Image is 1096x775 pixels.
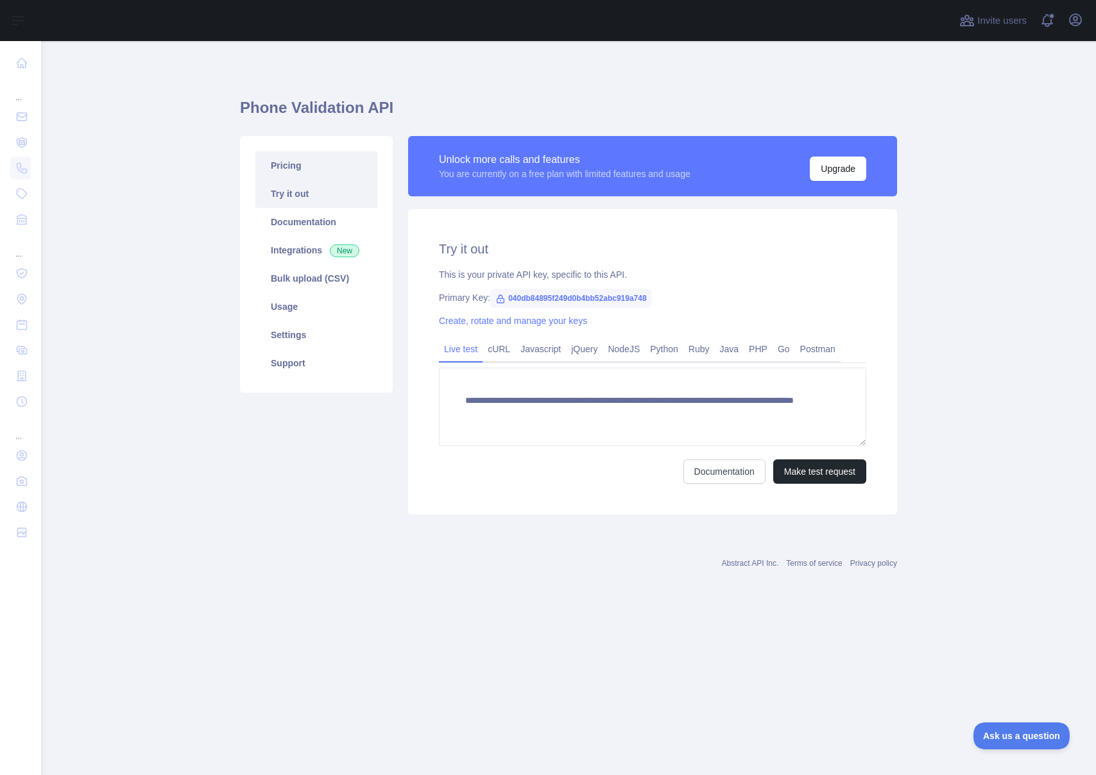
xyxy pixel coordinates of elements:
[715,339,744,359] a: Java
[744,339,773,359] a: PHP
[850,559,897,568] a: Privacy policy
[439,316,587,326] a: Create, rotate and manage your keys
[786,559,842,568] a: Terms of service
[255,208,377,236] a: Documentation
[240,98,897,128] h1: Phone Validation API
[439,152,690,167] div: Unlock more calls and features
[255,236,377,264] a: Integrations New
[683,459,766,484] a: Documentation
[439,339,483,359] a: Live test
[483,339,515,359] a: cURL
[255,293,377,321] a: Usage
[439,240,866,258] h2: Try it out
[683,339,715,359] a: Ruby
[722,559,779,568] a: Abstract API Inc.
[330,244,359,257] span: New
[957,10,1029,31] button: Invite users
[566,339,603,359] a: jQuery
[515,339,566,359] a: Javascript
[773,339,795,359] a: Go
[255,264,377,293] a: Bulk upload (CSV)
[439,167,690,180] div: You are currently on a free plan with limited features and usage
[645,339,683,359] a: Python
[10,77,31,103] div: ...
[977,13,1027,28] span: Invite users
[10,234,31,259] div: ...
[795,339,841,359] a: Postman
[773,459,866,484] button: Make test request
[810,157,866,181] button: Upgrade
[439,291,866,304] div: Primary Key:
[10,416,31,441] div: ...
[255,349,377,377] a: Support
[255,151,377,180] a: Pricing
[255,321,377,349] a: Settings
[490,289,651,308] span: 040db84895f249d0b4bb52abc919a748
[439,268,866,281] div: This is your private API key, specific to this API.
[973,722,1070,749] iframe: Toggle Customer Support
[603,339,645,359] a: NodeJS
[255,180,377,208] a: Try it out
